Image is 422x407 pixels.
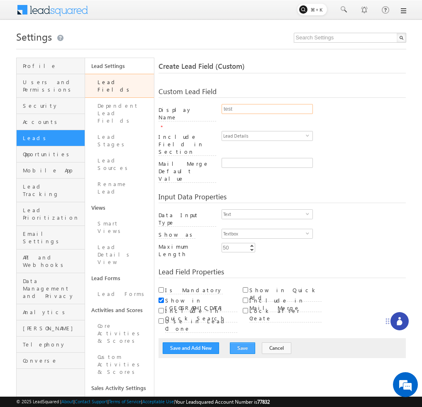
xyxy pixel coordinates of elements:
[85,239,154,270] a: Lead Details View
[159,175,217,182] a: Mail Merge Default Value
[165,286,223,294] label: Is Mandatory
[222,243,230,252] div: 50
[159,243,217,258] label: Maximum Length
[262,342,291,354] button: Cancel
[165,286,223,293] a: Is Mandatory
[159,231,195,238] a: Show as
[230,342,255,354] button: Save
[249,304,322,311] a: Include in Mail Merge
[23,206,83,221] span: Lead Prioritization
[113,255,151,266] em: Start Chat
[61,399,73,404] a: About
[23,308,83,316] span: Analytics
[159,231,195,239] label: Show as
[165,315,237,322] a: Include in Quick Search
[85,176,154,200] a: Rename Lead
[249,247,255,252] a: Decrement
[17,146,85,162] a: Opportunities
[222,210,306,219] span: Text
[16,398,270,406] span: © 2025 LeadSquared | | | | |
[17,337,85,353] a: Telephony
[165,304,237,311] a: Show in [GEOGRAPHIC_DATA]
[17,320,85,337] a: [PERSON_NAME]
[85,318,154,349] a: Core Activities & Scores
[165,307,237,322] label: Include in Quick Search
[249,297,322,312] label: Include in Mail Merge
[159,114,217,121] a: Display Name
[85,200,154,216] a: Views
[175,399,270,405] span: Your Leadsquared Account Number is
[17,226,85,250] a: Email Settings
[23,167,83,174] span: Mobile App
[159,133,217,156] label: Include Field in Section
[17,353,85,369] a: Converse
[159,88,406,98] div: Custom Lead Field
[17,304,85,320] a: Analytics
[23,78,83,93] span: Users and Permissions
[85,58,154,74] a: Lead Settings
[85,98,154,129] a: Dependent Lead Fields
[249,307,322,322] label: Lock after Create
[163,342,219,354] button: Save and Add New
[159,211,217,227] label: Data Input Type
[109,399,141,404] a: Terms of Service
[85,380,154,396] a: Sales Activity Settings
[23,118,83,126] span: Accounts
[14,44,35,54] img: d_60004797649_company_0_60004797649
[294,33,406,43] input: Search Settings
[249,286,322,302] label: Show in Quick Add
[85,302,154,318] a: Activities and Scores
[23,150,83,158] span: Opportunities
[159,219,217,226] a: Data Input Type
[165,317,237,333] label: Use in Lead Clone
[142,399,174,404] a: Acceptable Use
[23,341,83,348] span: Telephony
[159,148,217,155] a: Include Field in Section
[17,202,85,226] a: Lead Prioritization
[17,58,85,74] a: Profile
[306,212,312,216] span: select
[17,273,85,304] a: Data Management and Privacy
[165,297,237,312] label: Show in [GEOGRAPHIC_DATA]
[249,243,255,247] a: Increment
[85,286,154,302] a: Lead Forms
[75,399,107,404] a: Contact Support
[17,130,85,146] a: Leads
[249,294,322,301] a: Show in Quick Add
[159,160,217,183] label: Mail Merge Default Value
[17,98,85,114] a: Security
[23,62,83,70] span: Profile
[85,216,154,239] a: Smart Views
[136,4,156,24] div: Minimize live chat window
[23,254,83,269] span: API and Webhooks
[222,229,306,238] span: Textbox
[306,133,312,137] span: select
[17,179,85,202] a: Lead Tracking
[249,315,322,322] a: Lock after Create
[23,134,83,142] span: Leads
[85,74,154,98] a: Lead Fields
[43,44,139,54] div: Chat with us now
[23,357,83,364] span: Converse
[85,349,154,380] a: Custom Activities & Scores
[17,250,85,273] a: API and Webhooks
[23,277,83,300] span: Data Management and Privacy
[165,325,237,332] a: Use in Lead Clone
[159,268,406,278] div: Lead Field Properties
[159,106,217,121] label: Display Name
[11,77,151,248] textarea: Type your message and hit 'Enter'
[23,325,83,332] span: [PERSON_NAME]
[85,129,154,153] a: Lead Stages
[85,153,154,176] a: Lead Sources
[16,30,52,43] span: Settings
[17,114,85,130] a: Accounts
[17,74,85,98] a: Users and Permissions
[222,131,306,141] span: Lead Details
[23,102,83,109] span: Security
[17,162,85,179] a: Mobile App
[85,270,154,286] a: Lead Forms
[159,61,245,71] span: Create Lead Field (Custom)
[23,183,83,198] span: Lead Tracking
[257,399,270,405] span: 77832
[23,230,83,245] span: Email Settings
